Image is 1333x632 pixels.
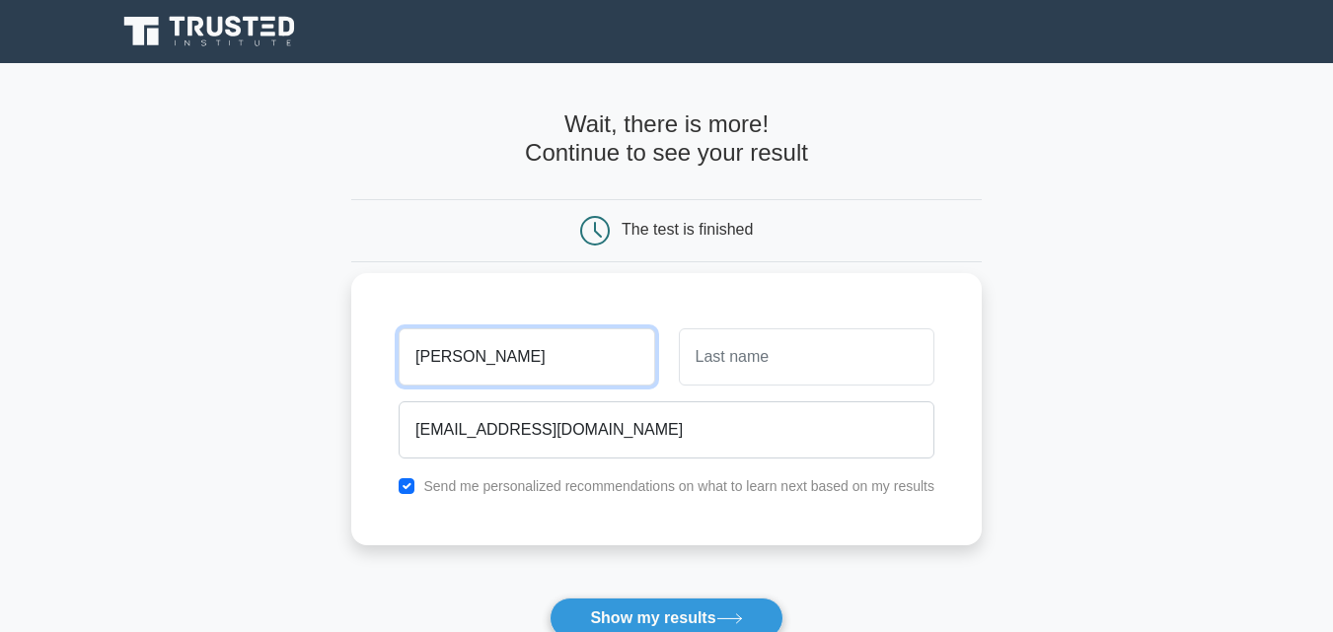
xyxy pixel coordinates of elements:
input: Email [399,401,934,458]
input: First name [399,328,654,386]
input: Last name [679,328,934,386]
h4: Wait, there is more! Continue to see your result [351,110,982,168]
label: Send me personalized recommendations on what to learn next based on my results [423,478,934,494]
div: The test is finished [622,221,753,238]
